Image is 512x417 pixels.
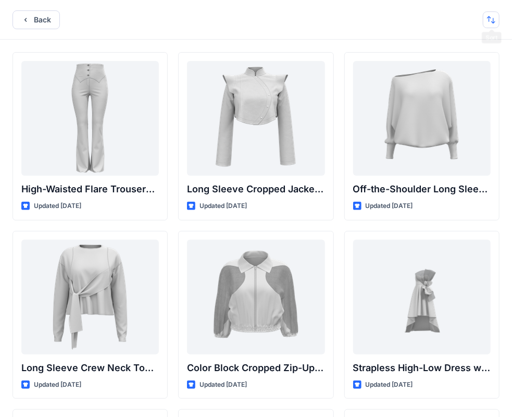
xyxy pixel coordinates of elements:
button: Back [13,10,60,29]
p: High-Waisted Flare Trousers with Button Detail [21,182,159,197]
p: Updated [DATE] [366,379,413,390]
a: Off-the-Shoulder Long Sleeve Top [353,61,491,176]
p: Long Sleeve Cropped Jacket with Mandarin Collar and Shoulder Detail [187,182,324,197]
p: Updated [DATE] [199,379,247,390]
p: Strapless High-Low Dress with Side Bow Detail [353,361,491,375]
a: Long Sleeve Crew Neck Top with Asymmetrical Tie Detail [21,240,159,354]
p: Updated [DATE] [34,201,81,212]
a: Long Sleeve Cropped Jacket with Mandarin Collar and Shoulder Detail [187,61,324,176]
p: Color Block Cropped Zip-Up Jacket with Sheer Sleeves [187,361,324,375]
a: High-Waisted Flare Trousers with Button Detail [21,61,159,176]
p: Off-the-Shoulder Long Sleeve Top [353,182,491,197]
p: Updated [DATE] [199,201,247,212]
p: Updated [DATE] [366,201,413,212]
p: Long Sleeve Crew Neck Top with Asymmetrical Tie Detail [21,361,159,375]
p: Updated [DATE] [34,379,81,390]
a: Color Block Cropped Zip-Up Jacket with Sheer Sleeves [187,240,324,354]
a: Strapless High-Low Dress with Side Bow Detail [353,240,491,354]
